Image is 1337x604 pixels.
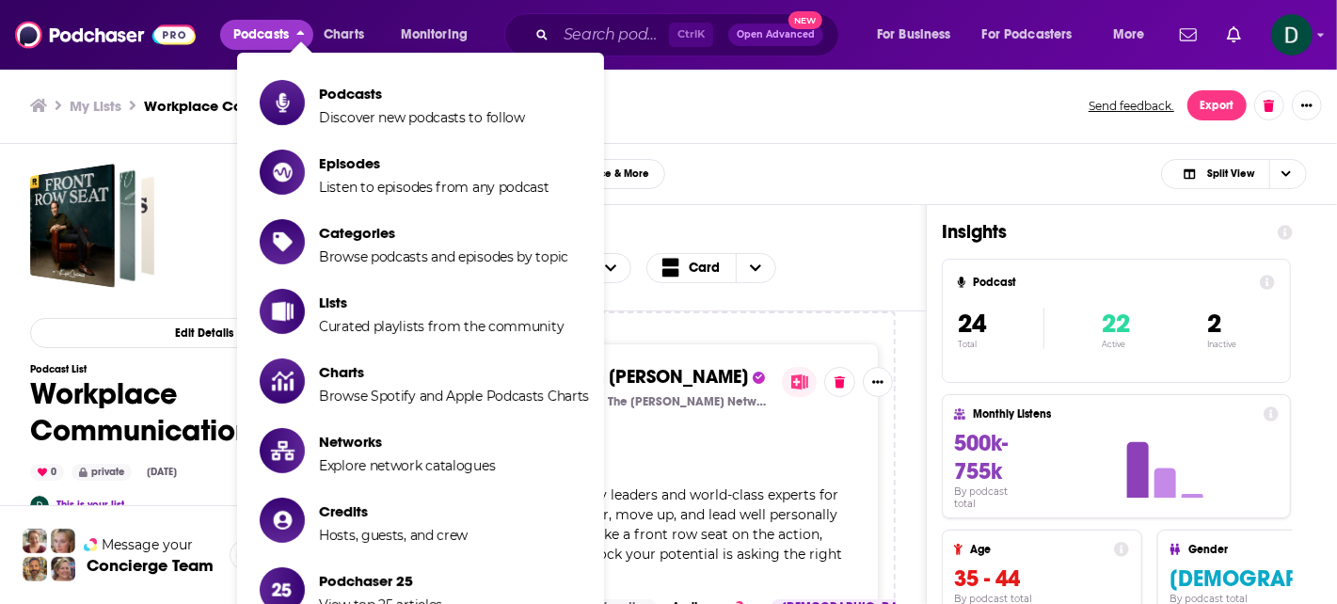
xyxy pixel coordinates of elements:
h3: Workplace Communication/ADA/DEI [144,97,401,115]
span: For Podcasters [982,22,1073,48]
img: Jon Profile [23,557,47,581]
a: Show notifications dropdown [1219,19,1249,51]
h1: Insights [942,220,1263,244]
h3: 35 - 44 [954,564,1129,593]
span: Card [690,262,721,275]
span: Browse podcasts and episodes by topic [319,248,568,265]
span: 22 [1102,308,1130,340]
button: Open AdvancedNew [728,24,823,46]
button: open menu [970,20,1100,50]
button: Show profile menu [1271,14,1313,56]
span: Charts [319,363,589,381]
button: close menu [220,20,313,50]
a: This is your list [56,499,124,511]
span: Split View [1207,168,1254,179]
h4: Podcast [973,276,1252,289]
button: open menu [388,20,492,50]
button: Choose View [646,253,776,283]
a: Workplace Communication/ADA/DEI [30,164,154,288]
span: For Business [877,22,951,48]
button: Show More Button [1292,90,1322,120]
button: Edit Details [30,318,379,348]
span: Discover new podcasts to follow [319,109,525,126]
img: Podchaser - Follow, Share and Rate Podcasts [15,17,196,53]
span: Credits [319,502,468,520]
span: Networks [319,433,495,451]
h1: Workplace Communication/ADA/DEI [30,375,379,449]
span: Explore network catalogues [319,457,495,474]
span: More [1113,22,1145,48]
span: Curated playlists from the community [319,318,564,335]
span: Message your [102,535,193,554]
a: My Lists [70,97,121,115]
span: Charts [324,22,364,48]
div: [DATE] [139,465,184,480]
span: Open Advanced [737,30,815,40]
span: 2 [1207,308,1221,340]
button: Show More Button [863,367,893,397]
img: Barbara Profile [51,557,75,581]
span: 500k-755k [954,429,1008,485]
img: Sydney Profile [23,529,47,553]
div: Search podcasts, credits, & more... [522,13,857,56]
a: Show notifications dropdown [1172,19,1204,51]
span: Listen to episodes from any podcast [319,179,549,196]
input: Search podcasts, credits, & more... [556,20,669,50]
span: Logged in as dkproductions000 [1271,14,1313,56]
button: Choose View [1161,159,1307,189]
span: Ctrl K [669,23,713,47]
img: Jules Profile [51,529,75,553]
button: Export [1187,90,1247,120]
span: Categories [319,224,568,242]
img: dkproductions000 [30,496,49,515]
h4: By podcast total [954,485,1031,510]
h3: Concierge Team [87,556,214,575]
h4: Monthly Listens [973,407,1255,421]
h2: Choose View [646,253,818,283]
a: The Ramsey NetworkThe [PERSON_NAME] Network [589,394,767,409]
button: Send feedback. [1083,98,1180,114]
span: Hosts, guests, and crew [319,527,468,544]
span: Monitoring [401,22,468,48]
p: The [PERSON_NAME] Network [608,394,767,409]
span: Episodes [319,154,549,172]
div: 0 [30,464,64,481]
button: open menu [864,20,975,50]
div: private [72,464,132,481]
span: Podchaser 25 [319,572,442,590]
a: Charts [311,20,375,50]
p: Inactive [1207,340,1236,349]
img: User Profile [1271,14,1313,56]
span: Podcasts [319,85,525,103]
button: open menu [1100,20,1169,50]
p: Total [958,340,1043,349]
span: New [788,11,822,29]
span: Podcasts [233,22,289,48]
span: 24 [958,308,986,340]
h4: Age [970,543,1106,556]
span: Browse Spotify and Apple Podcasts Charts [319,388,589,405]
p: Active [1102,340,1130,349]
h3: Podcast List [30,363,379,375]
span: Lists [319,294,564,311]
